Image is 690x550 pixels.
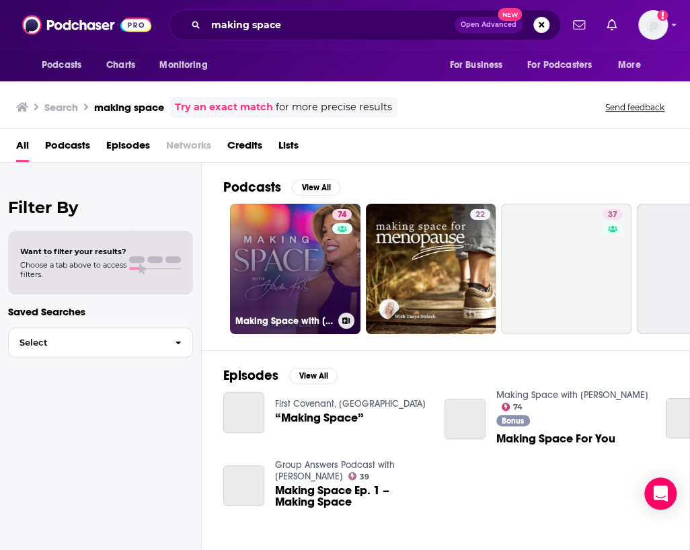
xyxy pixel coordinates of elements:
[32,52,99,78] button: open menu
[275,485,428,508] a: Making Space Ep. 1 – Making Space
[175,100,273,115] a: Try an exact match
[449,56,502,75] span: For Business
[8,198,193,217] h2: Filter By
[44,101,78,114] h3: Search
[338,208,346,222] span: 74
[223,367,338,384] a: EpisodesView All
[527,56,592,75] span: For Podcasters
[8,305,193,318] p: Saved Searches
[601,102,668,113] button: Send feedback
[657,10,668,21] svg: Add a profile image
[276,100,392,115] span: for more precise results
[275,412,364,424] a: “Making Space”
[502,417,524,425] span: Bonus
[9,338,164,347] span: Select
[502,403,523,411] a: 74
[440,52,519,78] button: open menu
[16,134,29,162] a: All
[8,327,193,358] button: Select
[513,404,523,410] span: 74
[455,17,523,33] button: Open AdvancedNew
[20,260,126,279] span: Choose a tab above to access filters.
[223,392,264,433] a: “Making Space”
[292,180,340,196] button: View All
[475,208,485,222] span: 22
[601,13,622,36] a: Show notifications dropdown
[603,209,623,220] a: 37
[227,134,262,162] a: Credits
[366,204,496,334] a: 22
[360,474,369,480] span: 39
[230,204,360,334] a: 74Making Space with [PERSON_NAME]
[568,13,590,36] a: Show notifications dropdown
[42,56,81,75] span: Podcasts
[638,10,668,40] span: Logged in as GregKubie
[608,208,617,222] span: 37
[618,56,641,75] span: More
[289,368,338,384] button: View All
[169,9,561,40] div: Search podcasts, credits, & more...
[223,465,264,506] a: Making Space Ep. 1 – Making Space
[496,389,648,401] a: Making Space with Hoda Kotb
[519,52,611,78] button: open menu
[501,204,631,334] a: 37
[470,209,490,220] a: 22
[275,459,395,482] a: Group Answers Podcast with Brian Daniel
[150,52,225,78] button: open menu
[638,10,668,40] img: User Profile
[278,134,299,162] a: Lists
[638,10,668,40] button: Show profile menu
[609,52,658,78] button: open menu
[496,433,615,444] a: Making Space For You
[223,367,278,384] h2: Episodes
[106,56,135,75] span: Charts
[206,14,455,36] input: Search podcasts, credits, & more...
[223,179,281,196] h2: Podcasts
[223,179,340,196] a: PodcastsView All
[275,398,426,409] a: First Covenant, Seattle
[94,101,164,114] h3: making space
[22,12,151,38] img: Podchaser - Follow, Share and Rate Podcasts
[445,399,486,440] a: Making Space For You
[45,134,90,162] a: Podcasts
[106,134,150,162] a: Episodes
[235,315,333,327] h3: Making Space with [PERSON_NAME]
[159,56,207,75] span: Monitoring
[20,247,126,256] span: Want to filter your results?
[348,472,370,480] a: 39
[166,134,211,162] span: Networks
[98,52,143,78] a: Charts
[332,209,352,220] a: 74
[461,22,516,28] span: Open Advanced
[498,8,522,21] span: New
[644,477,677,510] div: Open Intercom Messenger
